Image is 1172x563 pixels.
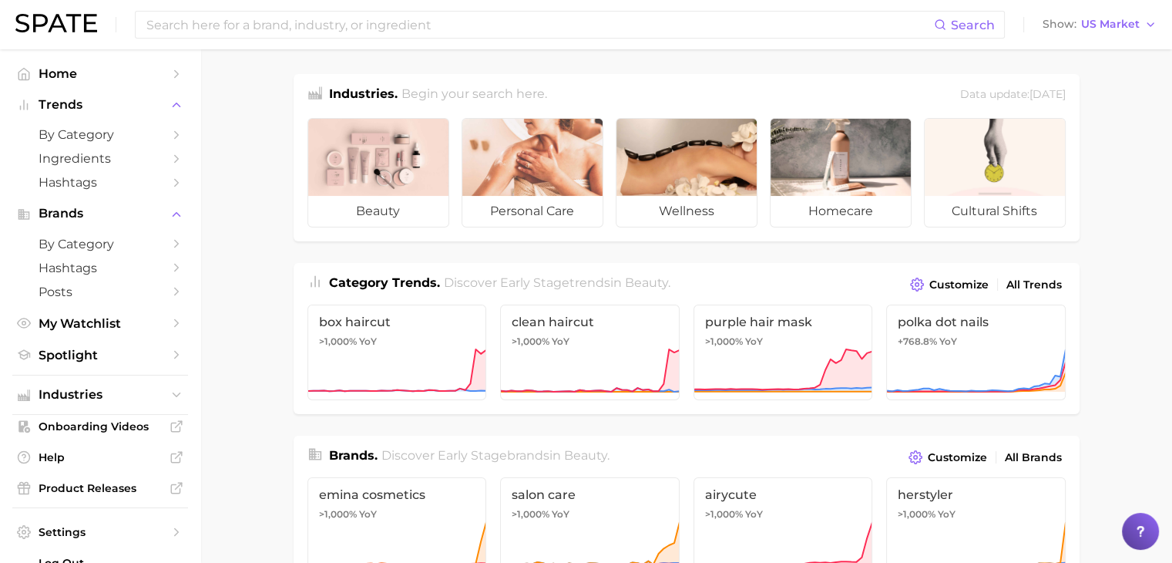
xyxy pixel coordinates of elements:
a: Ingredients [12,147,188,170]
span: All Brands [1005,451,1062,464]
span: YoY [745,335,763,348]
span: by Category [39,127,162,142]
span: Brands [39,207,162,221]
span: YoY [359,508,377,521]
span: YoY [938,508,955,521]
a: Product Releases [12,477,188,500]
a: polka dot nails+768.8% YoY [886,305,1066,400]
span: Ingredients [39,151,162,166]
span: YoY [359,335,377,348]
span: +768.8% [898,335,937,347]
span: Home [39,66,162,81]
span: salon care [512,487,668,502]
span: purple hair mask [705,315,861,329]
button: Customize [906,274,992,295]
span: Customize [928,451,987,464]
button: ShowUS Market [1039,15,1160,35]
span: Industries [39,388,162,402]
span: Settings [39,525,162,539]
button: Brands [12,202,188,225]
span: My Watchlist [39,316,162,331]
span: >1,000% [319,335,357,347]
a: Hashtags [12,256,188,280]
span: emina cosmetics [319,487,475,502]
input: Search here for a brand, industry, or ingredient [145,12,934,38]
a: by Category [12,123,188,147]
a: Settings [12,521,188,544]
span: All Trends [1006,278,1062,292]
span: wellness [616,196,757,227]
span: Brands . [329,448,378,463]
span: polka dot nails [898,315,1054,329]
span: >1,000% [705,508,743,520]
span: Trends [39,98,162,112]
span: YoY [552,508,569,521]
span: Product Releases [39,481,162,495]
span: >1,000% [512,508,549,520]
span: Show [1043,20,1076,29]
span: beauty [625,275,668,290]
span: Posts [39,285,162,299]
span: Category Trends . [329,275,440,290]
span: >1,000% [705,335,743,347]
a: beauty [307,118,449,228]
span: box haircut [319,315,475,329]
span: beauty [308,196,448,227]
span: Discover Early Stage brands in . [381,448,610,463]
span: Search [951,18,995,32]
a: homecare [770,118,912,228]
a: All Trends [1002,275,1066,295]
a: Home [12,62,188,86]
span: >1,000% [319,508,357,520]
span: >1,000% [512,335,549,347]
a: Help [12,446,188,469]
a: Onboarding Videos [12,415,188,438]
span: Hashtags [39,261,162,275]
span: US Market [1081,20,1140,29]
span: >1,000% [898,508,935,520]
span: herstyler [898,487,1054,502]
button: Trends [12,93,188,116]
h1: Industries. [329,85,398,106]
button: Industries [12,383,188,406]
span: cultural shifts [925,196,1065,227]
span: beauty [564,448,607,463]
a: cultural shifts [924,118,1066,228]
img: SPATE [15,14,97,32]
span: airycute [705,487,861,502]
div: Data update: [DATE] [960,85,1066,106]
span: Help [39,450,162,464]
a: Posts [12,280,188,304]
span: YoY [552,335,569,348]
span: Spotlight [39,348,162,362]
span: Hashtags [39,175,162,190]
a: Spotlight [12,343,188,367]
a: wellness [616,118,757,228]
span: YoY [939,335,957,348]
a: My Watchlist [12,312,188,335]
span: Customize [929,278,989,292]
button: Customize [905,447,990,468]
a: Hashtags [12,170,188,194]
span: Onboarding Videos [39,420,162,433]
span: homecare [771,196,911,227]
a: purple hair mask>1,000% YoY [693,305,873,400]
span: YoY [745,508,763,521]
a: box haircut>1,000% YoY [307,305,487,400]
span: by Category [39,237,162,251]
a: personal care [462,118,603,228]
span: Discover Early Stage trends in . [444,275,670,290]
a: by Category [12,232,188,256]
a: clean haircut>1,000% YoY [500,305,680,400]
a: All Brands [1001,447,1066,468]
span: clean haircut [512,315,668,329]
h2: Begin your search here. [401,85,547,106]
span: personal care [462,196,603,227]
